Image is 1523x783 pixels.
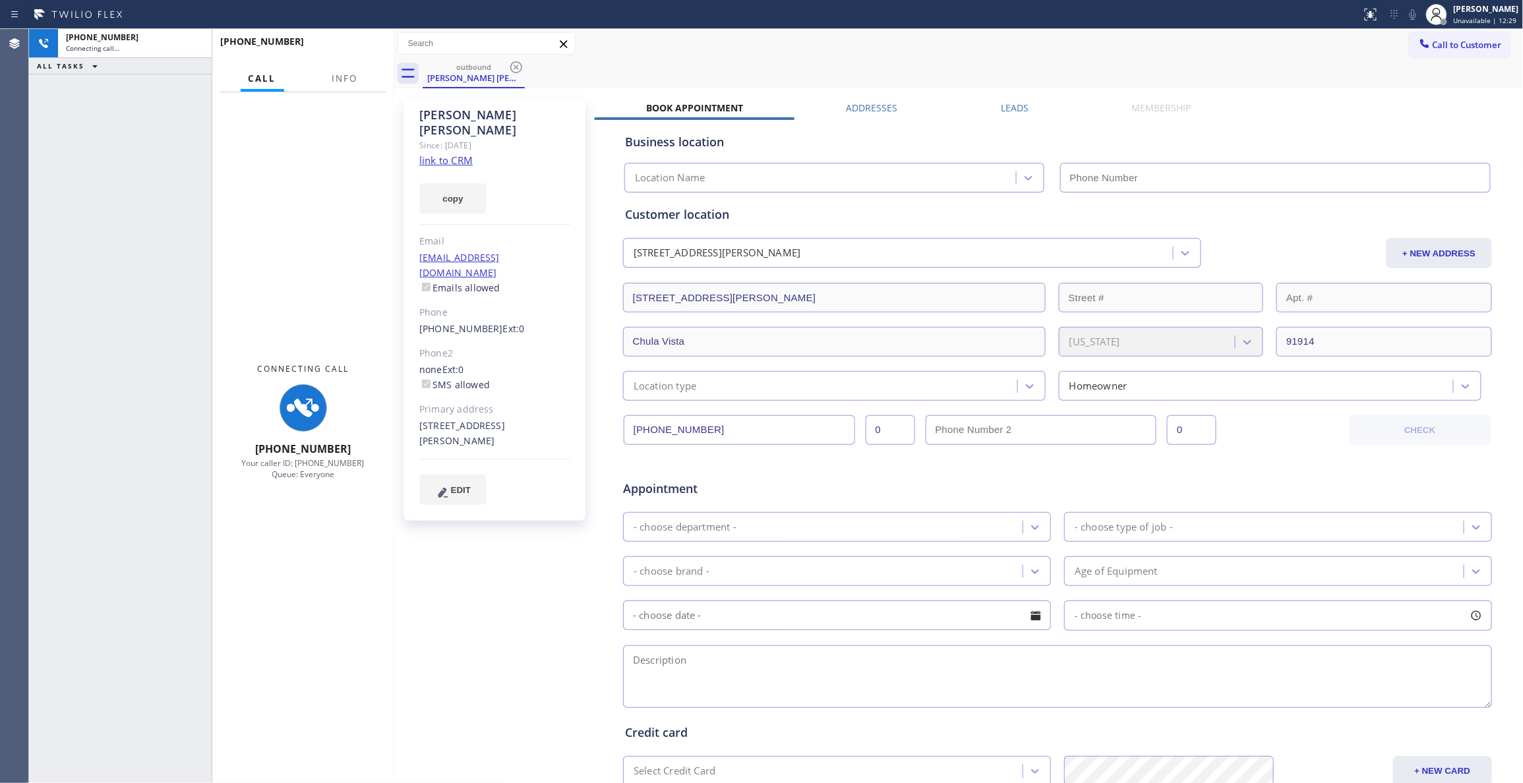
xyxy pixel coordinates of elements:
div: Select Credit Card [634,764,716,779]
div: - choose type of job - [1075,519,1173,535]
span: Call to Customer [1433,39,1502,51]
div: Homeowner [1069,378,1127,393]
input: - choose date - [623,600,1051,630]
input: Street # [1059,283,1264,312]
label: Emails allowed [419,281,500,294]
input: Ext. [866,415,915,445]
div: - choose department - [634,519,736,535]
label: SMS allowed [419,378,490,391]
input: Address [623,283,1046,312]
input: City [623,327,1046,357]
a: link to CRM [419,154,473,167]
div: Phone2 [419,346,570,361]
div: [STREET_ADDRESS][PERSON_NAME] [419,419,570,449]
button: CHECK [1349,415,1491,446]
input: Apt. # [1276,283,1492,312]
span: [PHONE_NUMBER] [255,442,351,456]
div: Since: [DATE] [419,138,570,153]
span: Ext: 0 [503,322,525,335]
input: Emails allowed [422,283,431,291]
button: Call to Customer [1410,32,1510,57]
span: Your caller ID: [PHONE_NUMBER] Queue: Everyone [242,457,365,480]
span: EDIT [451,485,471,495]
span: Call [249,72,276,84]
div: - choose brand - [634,564,709,579]
div: Primary address [419,402,570,417]
button: Mute [1404,5,1422,24]
div: [PERSON_NAME] [1454,3,1519,14]
button: + NEW ADDRESS [1387,238,1492,268]
input: Phone Number 2 [926,415,1157,445]
div: Location Name [635,171,705,186]
button: ALL TASKS [29,58,111,74]
div: Business location [625,133,1490,151]
label: Book Appointment [646,101,743,114]
span: Connecting Call [257,363,349,374]
span: Ext: 0 [442,363,464,376]
div: Age of Equipment [1075,564,1158,579]
label: Leads [1001,101,1029,114]
input: Phone Number [624,415,855,445]
label: Addresses [847,101,898,114]
div: [PERSON_NAME] [PERSON_NAME] [424,72,523,84]
div: Credit card [625,724,1490,741]
div: Email [419,234,570,249]
input: SMS allowed [422,380,431,388]
span: Unavailable | 12:29 [1454,16,1517,25]
div: Customer location [625,206,1490,223]
div: Location type [634,378,697,393]
a: [PHONE_NUMBER] [419,322,503,335]
input: ZIP [1276,327,1492,357]
span: Info [332,72,358,84]
div: Griselle Dela Rosa [424,59,523,87]
input: Phone Number [1060,163,1491,192]
span: Connecting call… [66,43,119,53]
label: Membership [1131,101,1191,114]
button: Call [241,66,284,92]
div: [STREET_ADDRESS][PERSON_NAME] [634,246,801,261]
input: Ext. 2 [1167,415,1216,445]
div: Phone [419,305,570,320]
div: none [419,362,570,393]
button: EDIT [419,475,487,505]
span: ALL TASKS [37,61,84,71]
span: Appointment [623,480,911,498]
button: copy [419,183,487,214]
button: Info [324,66,366,92]
div: [PERSON_NAME] [PERSON_NAME] [419,107,570,138]
span: [PHONE_NUMBER] [220,35,304,47]
span: - choose time - [1075,609,1142,622]
input: Search [398,33,575,54]
a: [EMAIL_ADDRESS][DOMAIN_NAME] [419,251,500,279]
span: [PHONE_NUMBER] [66,32,138,43]
div: outbound [424,62,523,72]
